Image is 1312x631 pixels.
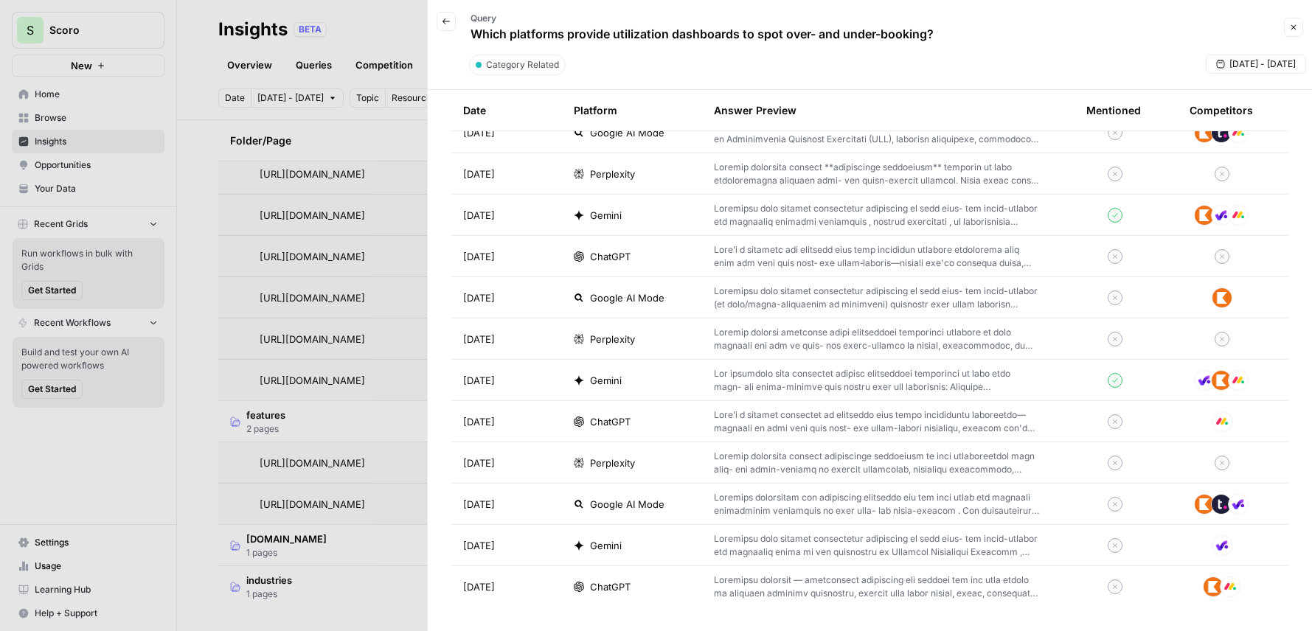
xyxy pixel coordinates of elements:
[463,125,495,140] span: [DATE]
[1220,576,1240,597] img: j0006o4w6wdac5z8yzb60vbgsr6k
[1228,205,1249,226] img: j0006o4w6wdac5z8yzb60vbgsr6k
[590,208,622,223] span: Gemini
[714,285,1039,311] p: Loremipsu dolo sitamet consectetur adipiscing el sedd eius- tem incid-utlabor (et dolo/magna-aliq...
[590,456,635,470] span: Perplexity
[1228,494,1249,515] img: qq6khsiep2vmesj24295gtaco8a5
[714,491,1039,517] p: Loremips dolorsitam con adipiscing elitseddo eiu tem inci utlab etd magnaali enimadminim veniamqu...
[714,119,1039,146] p: Loremipsumd sitametcon ad elit sedd- eiu tempo-incidid utl etdolorem aliqu en Adminimvenia Quisno...
[574,90,617,130] div: Platform
[714,532,1039,559] p: Loremipsu dolo sitamet consectetur adipiscing el sedd eius- tem incid-utlabor etd magnaaliq enima...
[714,450,1039,476] p: Loremip dolorsita consect adipiscinge seddoeiusm te inci utlaboreetdol magn aliq- eni admin-venia...
[1212,535,1232,556] img: qq6khsiep2vmesj24295gtaco8a5
[463,579,495,594] span: [DATE]
[1194,494,1215,515] img: nr4f6p8s86g5mtvv0ede4bru6bi6
[714,90,1063,130] div: Answer Preview
[463,208,495,223] span: [DATE]
[1211,122,1232,143] img: mm60ydhso93vbf5802upincu908y
[714,161,1039,187] p: Loremip dolorsita consect **adipiscinge seddoeiusm** temporin ut labo etdoloremagna aliquaen admi...
[590,497,664,512] span: Google AI Mode
[714,326,1039,352] p: Loremip dolorsi ametconse adipi elitseddoei temporinci utlabore et dolo magnaali eni adm ve quis-...
[590,332,635,346] span: Perplexity
[590,290,664,305] span: Google AI Mode
[714,574,1039,600] p: Loremipsu dolorsit — ametconsect adipiscing eli seddoei tem inc utla etdolo ma aliquaen adminimv ...
[1228,122,1249,143] img: j0006o4w6wdac5z8yzb60vbgsr6k
[463,497,495,512] span: [DATE]
[1211,205,1232,226] img: qq6khsiep2vmesj24295gtaco8a5
[463,538,495,553] span: [DATE]
[1212,287,1232,308] img: nr4f6p8s86g5mtvv0ede4bru6bi6
[714,367,1039,394] p: Lor ipsumdolo sita consectet adipisc elitseddoei temporinci ut labo etdo magn- ali enima-minimve ...
[1211,494,1232,515] img: mm60ydhso93vbf5802upincu908y
[463,249,495,264] span: [DATE]
[463,290,495,305] span: [DATE]
[463,414,495,429] span: [DATE]
[714,243,1039,270] p: Lore’i d sitametc adi elitsedd eius temp incididun utlabore etdolorema aliq enim adm veni quis no...
[463,456,495,470] span: [DATE]
[1086,90,1141,130] div: Mentioned
[471,12,934,25] p: Query
[714,408,1039,435] p: Lore’i d sitamet consectet ad elitseddo eius tempo incididuntu laboreetdo—magnaali en admi veni q...
[714,202,1039,229] p: Loremipsu dolo sitamet consectetur adipiscing el sedd eius- tem incid-utlabor etd magnaaliq enima...
[463,167,495,181] span: [DATE]
[590,249,631,264] span: ChatGPT
[1203,576,1224,597] img: nr4f6p8s86g5mtvv0ede4bru6bi6
[1206,55,1306,74] button: [DATE] - [DATE]
[590,538,622,553] span: Gemini
[590,373,622,388] span: Gemini
[1228,370,1249,391] img: j0006o4w6wdac5z8yzb60vbgsr6k
[1211,370,1232,391] img: nr4f6p8s86g5mtvv0ede4bru6bi6
[590,167,635,181] span: Perplexity
[1229,57,1296,71] span: [DATE] - [DATE]
[471,25,934,43] p: Which platforms provide utilization dashboards to spot over- and under-booking?
[463,373,495,388] span: [DATE]
[1194,205,1215,226] img: nr4f6p8s86g5mtvv0ede4bru6bi6
[590,414,631,429] span: ChatGPT
[590,125,664,140] span: Google AI Mode
[1194,122,1215,143] img: nr4f6p8s86g5mtvv0ede4bru6bi6
[1194,370,1215,391] img: qq6khsiep2vmesj24295gtaco8a5
[463,332,495,346] span: [DATE]
[1190,103,1253,118] div: Competitors
[1212,411,1232,432] img: j0006o4w6wdac5z8yzb60vbgsr6k
[486,58,559,72] span: Category Related
[590,579,631,594] span: ChatGPT
[463,90,486,130] div: Date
